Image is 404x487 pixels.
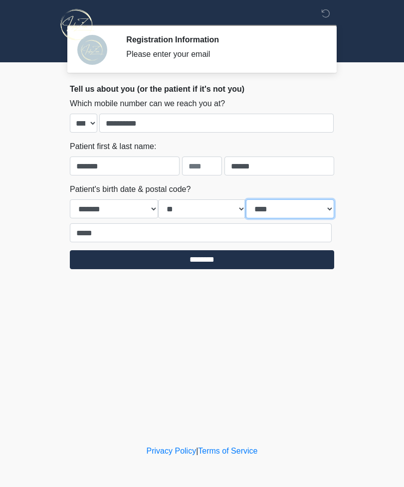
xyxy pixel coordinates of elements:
[70,183,191,195] label: Patient's birth date & postal code?
[147,447,197,455] a: Privacy Policy
[60,7,94,42] img: InfuZen Health Logo
[70,98,225,110] label: Which mobile number can we reach you at?
[198,447,257,455] a: Terms of Service
[70,84,334,94] h2: Tell us about you (or the patient if it's not you)
[126,48,319,60] div: Please enter your email
[77,35,107,65] img: Agent Avatar
[196,447,198,455] a: |
[70,141,156,153] label: Patient first & last name:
